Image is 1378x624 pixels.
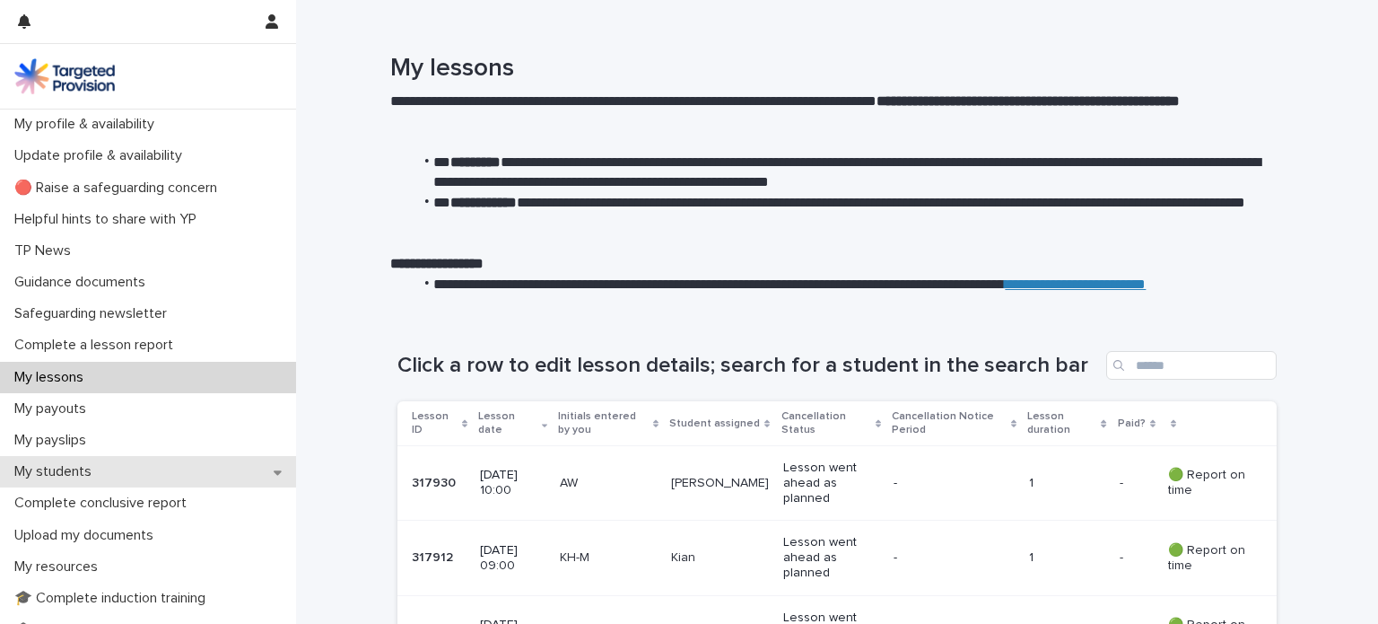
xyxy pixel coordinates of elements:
[7,305,181,322] p: Safeguarding newsletter
[7,558,112,576] p: My resources
[7,527,168,544] p: Upload my documents
[412,407,458,440] p: Lesson ID
[892,407,1007,440] p: Cancellation Notice Period
[669,414,760,434] p: Student assigned
[560,476,657,491] p: AW
[7,242,85,259] p: TP News
[1168,468,1248,498] p: 🟢 Report on time
[783,461,879,505] p: Lesson went ahead as planned
[7,590,220,607] p: 🎓 Complete induction training
[7,116,169,133] p: My profile & availability
[14,58,115,94] img: M5nRWzHhSzIhMunXDL62
[397,353,1099,379] h1: Click a row to edit lesson details; search for a student in the search bar
[7,369,98,386] p: My lessons
[1029,550,1105,566] p: 1
[558,407,649,440] p: Initials entered by you
[1120,472,1127,491] p: -
[7,211,211,228] p: Helpful hints to share with YP
[7,147,196,164] p: Update profile & availability
[478,407,537,440] p: Lesson date
[894,550,993,566] p: -
[412,472,459,491] p: 317930
[783,535,879,580] p: Lesson went ahead as planned
[480,468,545,498] p: [DATE] 10:00
[1027,407,1097,440] p: Lesson duration
[7,463,106,480] p: My students
[894,476,993,491] p: -
[480,543,545,574] p: [DATE] 09:00
[412,547,457,566] p: 317912
[671,550,769,566] p: Kian
[7,432,100,449] p: My payslips
[7,274,160,291] p: Guidance documents
[1106,351,1277,380] input: Search
[7,400,100,417] p: My payouts
[1120,547,1127,566] p: -
[397,521,1277,595] tr: 317912317912 [DATE] 09:00KH-MKianLesson went ahead as planned-1-- 🟢 Report on time
[397,446,1277,521] tr: 317930317930 [DATE] 10:00AW[PERSON_NAME]Lesson went ahead as planned-1-- 🟢 Report on time
[7,495,201,512] p: Complete conclusive report
[1168,543,1248,574] p: 🟢 Report on time
[1029,476,1105,491] p: 1
[560,550,657,566] p: KH-M
[671,476,769,491] p: [PERSON_NAME]
[7,180,231,197] p: 🔴 Raise a safeguarding concern
[781,407,871,440] p: Cancellation Status
[1118,414,1146,434] p: Paid?
[390,54,1269,84] h1: My lessons
[7,337,188,354] p: Complete a lesson report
